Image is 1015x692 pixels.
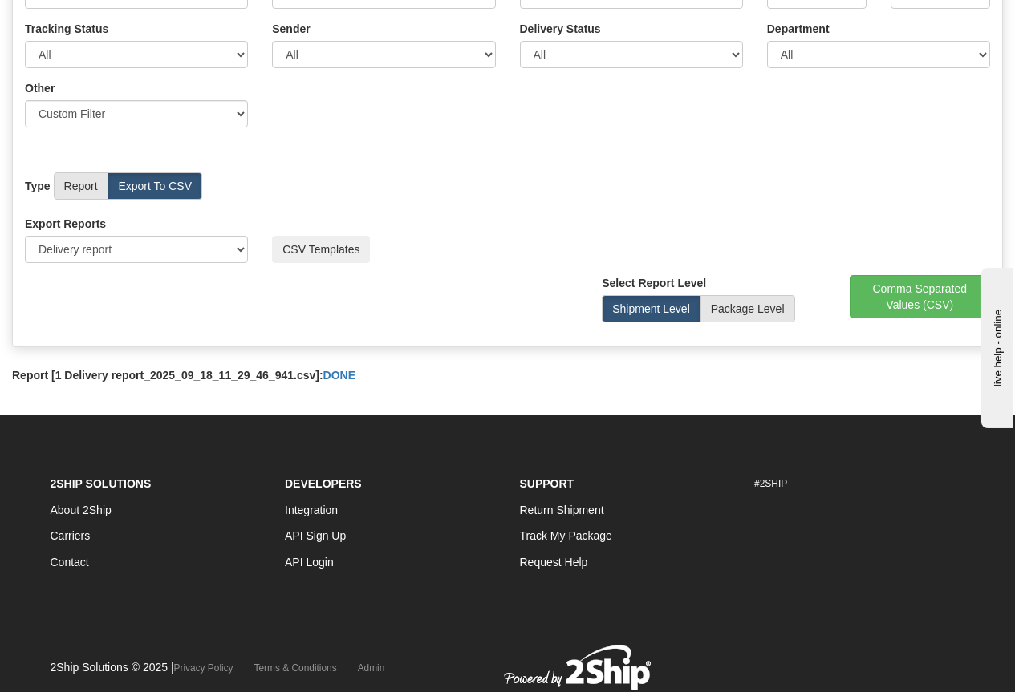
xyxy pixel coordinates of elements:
a: DONE [323,369,355,382]
a: Integration [285,504,338,516]
a: Admin [358,662,385,674]
label: Package Level [700,295,795,322]
label: Shipment Level [602,295,700,322]
select: Please ensure data set in report has been RECENTLY tracked from your Shipment History [520,41,743,68]
button: CSV Templates [272,236,370,263]
label: Type [25,178,51,194]
a: Return Shipment [520,504,604,516]
label: Please ensure data set in report has been RECENTLY tracked from your Shipment History [520,21,601,37]
div: live help - online [12,14,148,26]
label: Department [767,21,830,37]
strong: 2Ship Solutions [51,477,152,490]
a: API Login [285,556,334,569]
a: Terms & Conditions [254,662,337,674]
a: About 2Ship [51,504,112,516]
a: Carriers [51,529,91,542]
a: API Sign Up [285,529,346,542]
label: Other [25,80,55,96]
strong: Support [520,477,574,490]
label: Report [54,172,108,200]
label: Tracking Status [25,21,108,37]
strong: Developers [285,477,362,490]
span: 2Ship Solutions © 2025 | [51,661,233,674]
label: Sender [272,21,310,37]
iframe: chat widget [978,264,1013,427]
a: Privacy Policy [174,662,233,674]
a: Track My Package [520,529,612,542]
label: Export To CSV [108,172,202,200]
label: Select Report Level [602,275,706,291]
a: Contact [51,556,89,569]
h6: #2SHIP [754,479,965,489]
label: Export Reports [25,216,106,232]
a: Request Help [520,556,588,569]
button: Comma Separated Values (CSV) [850,275,991,318]
label: Report [1 Delivery report_2025_09_18_11_29_46_941.csv]: [12,367,355,383]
